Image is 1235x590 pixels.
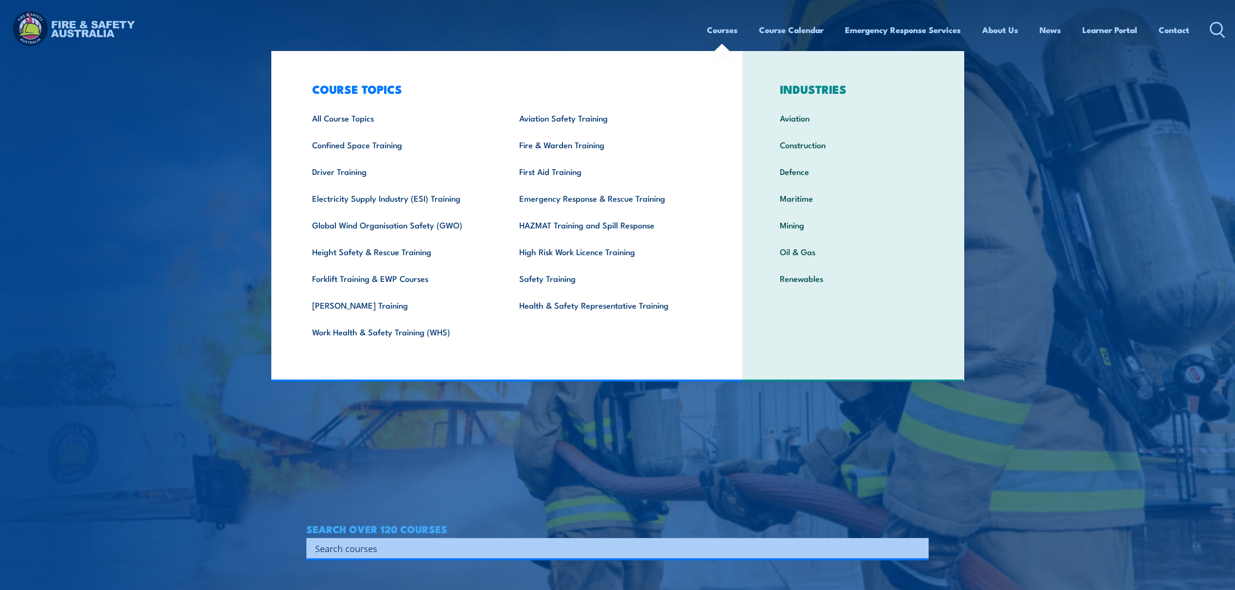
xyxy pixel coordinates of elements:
[765,104,941,131] a: Aviation
[297,265,505,292] a: Forklift Training & EWP Courses
[297,211,505,238] a: Global Wind Organisation Safety (GWO)
[306,523,929,534] h4: SEARCH OVER 120 COURSES
[1082,17,1137,43] a: Learner Portal
[297,104,505,131] a: All Course Topics
[1040,17,1061,43] a: News
[765,82,941,96] h3: INDUSTRIES
[315,541,907,555] input: Search input
[297,318,505,345] a: Work Health & Safety Training (WHS)
[297,238,505,265] a: Height Safety & Rescue Training
[297,292,505,318] a: [PERSON_NAME] Training
[759,17,824,43] a: Course Calendar
[707,17,738,43] a: Courses
[504,158,712,185] a: First Aid Training
[297,131,505,158] a: Confined Space Training
[765,238,941,265] a: Oil & Gas
[765,131,941,158] a: Construction
[504,211,712,238] a: HAZMAT Training and Spill Response
[982,17,1018,43] a: About Us
[504,104,712,131] a: Aviation Safety Training
[1159,17,1189,43] a: Contact
[765,265,941,292] a: Renewables
[765,211,941,238] a: Mining
[297,185,505,211] a: Electricity Supply Industry (ESI) Training
[765,185,941,211] a: Maritime
[297,158,505,185] a: Driver Training
[297,82,712,96] h3: COURSE TOPICS
[504,131,712,158] a: Fire & Warden Training
[504,292,712,318] a: Health & Safety Representative Training
[504,265,712,292] a: Safety Training
[504,238,712,265] a: High Risk Work Licence Training
[912,541,925,555] button: Search magnifier button
[765,158,941,185] a: Defence
[845,17,961,43] a: Emergency Response Services
[317,541,909,555] form: Search form
[504,185,712,211] a: Emergency Response & Rescue Training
